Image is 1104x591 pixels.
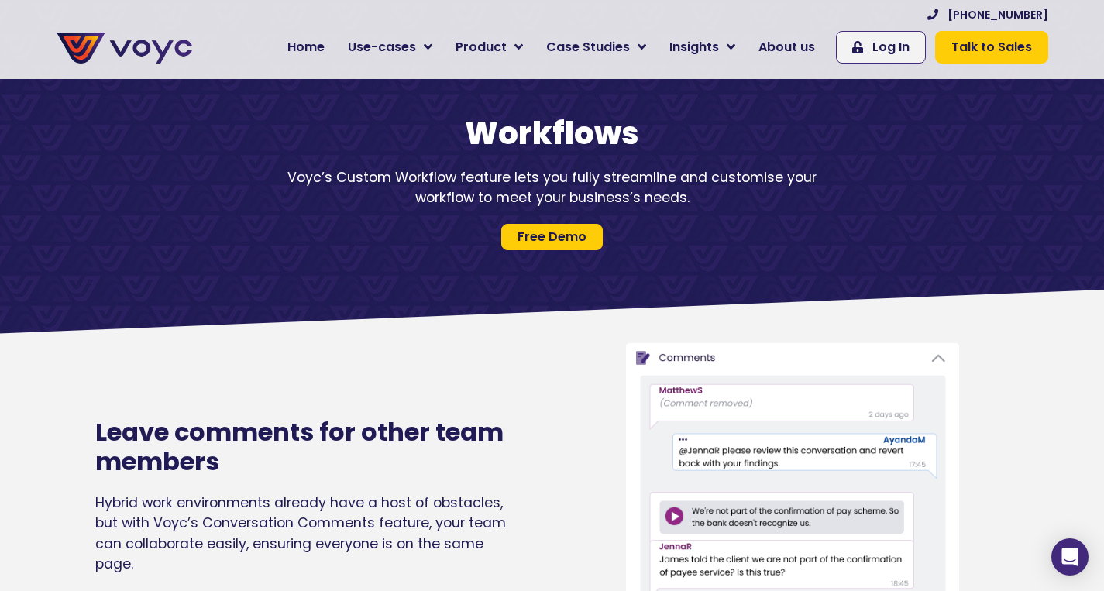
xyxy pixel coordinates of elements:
[57,115,1048,152] h1: Workflows
[546,38,630,57] span: Case Studies
[927,7,1048,23] a: [PHONE_NUMBER]
[276,32,336,63] a: Home
[758,38,815,57] span: About us
[872,38,910,57] span: Log In
[57,33,192,64] img: voyc-full-logo
[747,32,827,63] a: About us
[535,32,658,63] a: Case Studies
[456,38,507,57] span: Product
[948,7,1048,23] span: [PHONE_NUMBER]
[836,31,926,64] a: Log In
[95,493,506,575] div: Hybrid work environments already have a host of obstacles, but with Voyc’s Conversation Comments ...
[281,167,824,208] div: Voyc’s Custom Workflow feature lets you fully streamline and customise your workflow to meet your...
[95,417,506,477] h2: Leave comments for other team members
[658,32,747,63] a: Insights
[501,224,603,250] a: Free Demo
[287,38,325,57] span: Home
[348,38,416,57] span: Use-cases
[336,32,444,63] a: Use-cases
[518,231,586,243] span: Free Demo
[1051,538,1089,576] div: Open Intercom Messenger
[935,31,1048,64] a: Talk to Sales
[444,32,535,63] a: Product
[669,38,719,57] span: Insights
[951,38,1032,57] span: Talk to Sales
